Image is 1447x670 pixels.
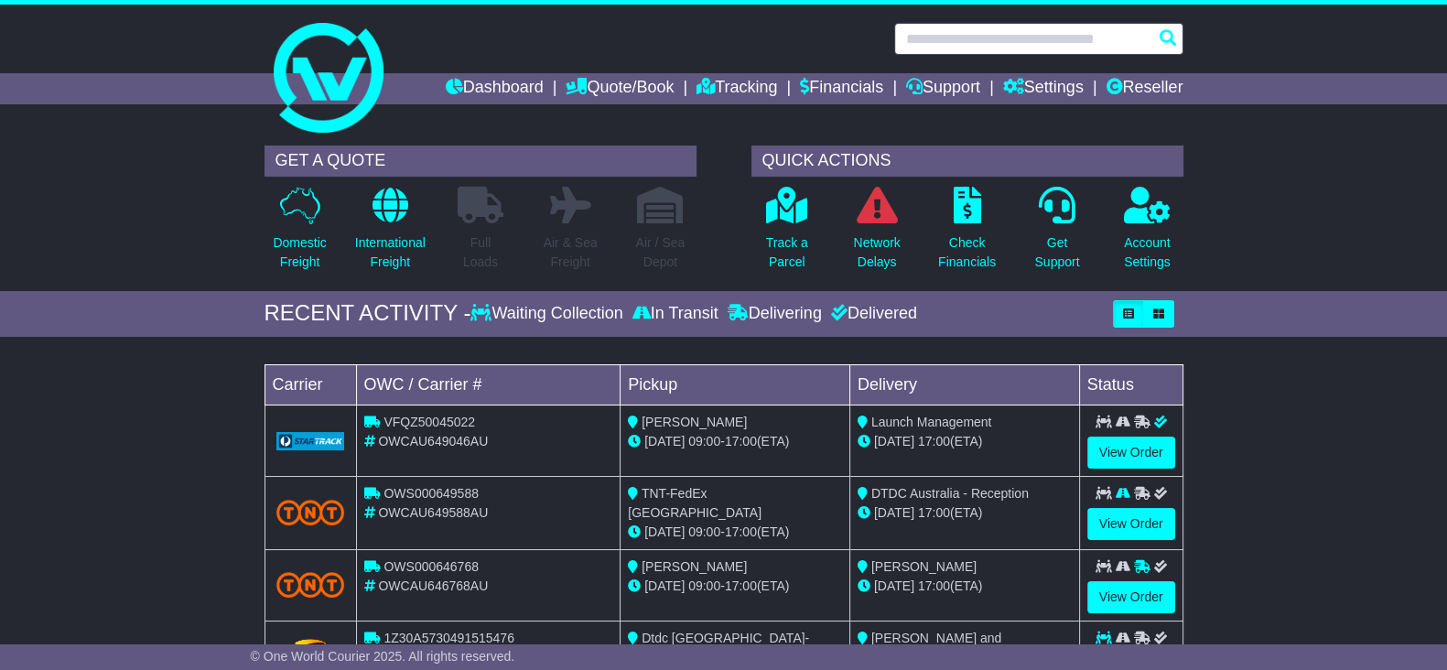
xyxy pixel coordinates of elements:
[446,73,544,104] a: Dashboard
[628,523,842,542] div: - (ETA)
[642,559,747,574] span: [PERSON_NAME]
[871,559,977,574] span: [PERSON_NAME]
[937,186,997,282] a: CheckFinancials
[938,233,996,272] p: Check Financials
[383,415,475,429] span: VFQZ50045022
[628,432,842,451] div: - (ETA)
[628,631,809,665] span: Dtdc [GEOGRAPHIC_DATA]-RECEPTION
[906,73,980,104] a: Support
[1033,186,1080,282] a: GetSupport
[470,304,627,324] div: Waiting Collection
[751,146,1183,177] div: QUICK ACTIONS
[1087,437,1175,469] a: View Order
[544,233,598,272] p: Air & Sea Freight
[688,578,720,593] span: 09:00
[852,186,901,282] a: NetworkDelays
[688,434,720,448] span: 09:00
[918,505,950,520] span: 17:00
[1123,186,1172,282] a: AccountSettings
[1034,233,1079,272] p: Get Support
[1124,233,1171,272] p: Account Settings
[725,578,757,593] span: 17:00
[858,577,1072,596] div: (ETA)
[874,434,914,448] span: [DATE]
[354,186,427,282] a: InternationalFreight
[265,146,697,177] div: GET A QUOTE
[276,572,345,597] img: TNT_Domestic.png
[378,578,488,593] span: OWCAU646768AU
[265,364,356,405] td: Carrier
[644,578,685,593] span: [DATE]
[800,73,883,104] a: Financials
[383,631,513,645] span: 1Z30A5730491515476
[644,434,685,448] span: [DATE]
[1087,581,1175,613] a: View Order
[871,486,1029,501] span: DTDC Australia - Reception
[251,649,515,664] span: © One World Courier 2025. All rights reserved.
[858,631,1056,665] span: [PERSON_NAME] and [PERSON_NAME] Engineering Ltd
[1079,364,1182,405] td: Status
[355,233,426,272] p: International Freight
[628,577,842,596] div: - (ETA)
[628,486,761,520] span: TNT-FedEx [GEOGRAPHIC_DATA]
[383,486,479,501] span: OWS000649588
[826,304,917,324] div: Delivered
[853,233,900,272] p: Network Delays
[688,524,720,539] span: 09:00
[858,503,1072,523] div: (ETA)
[566,73,674,104] a: Quote/Book
[628,304,723,324] div: In Transit
[1106,73,1182,104] a: Reseller
[765,186,809,282] a: Track aParcel
[265,300,471,327] div: RECENT ACTIVITY -
[356,364,621,405] td: OWC / Carrier #
[644,524,685,539] span: [DATE]
[918,434,950,448] span: 17:00
[276,432,345,450] img: GetCarrierServiceLogo
[636,233,686,272] p: Air / Sea Depot
[458,233,503,272] p: Full Loads
[725,434,757,448] span: 17:00
[383,559,479,574] span: OWS000646768
[725,524,757,539] span: 17:00
[766,233,808,272] p: Track a Parcel
[849,364,1079,405] td: Delivery
[642,415,747,429] span: [PERSON_NAME]
[871,415,992,429] span: Launch Management
[276,500,345,524] img: TNT_Domestic.png
[918,578,950,593] span: 17:00
[1003,73,1084,104] a: Settings
[723,304,826,324] div: Delivering
[874,505,914,520] span: [DATE]
[378,505,488,520] span: OWCAU649588AU
[621,364,850,405] td: Pickup
[858,432,1072,451] div: (ETA)
[273,233,326,272] p: Domestic Freight
[378,434,488,448] span: OWCAU649046AU
[272,186,327,282] a: DomesticFreight
[1087,508,1175,540] a: View Order
[874,578,914,593] span: [DATE]
[697,73,777,104] a: Tracking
